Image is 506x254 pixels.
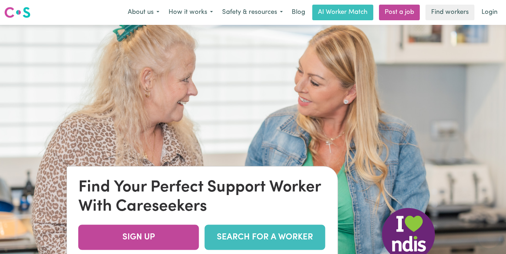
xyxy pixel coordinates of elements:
a: AI Worker Match [312,5,373,20]
button: Safety & resources [218,5,287,20]
a: Careseekers logo [4,4,31,21]
a: Blog [287,5,309,20]
a: SIGN UP [78,225,199,250]
a: SEARCH FOR A WORKER [205,225,325,250]
button: About us [123,5,164,20]
a: Find workers [425,5,474,20]
iframe: Button to launch messaging window [478,226,500,248]
a: Login [477,5,502,20]
img: Careseekers logo [4,6,31,19]
div: Find Your Perfect Support Worker With Careseekers [78,178,326,216]
a: Post a job [379,5,420,20]
button: How it works [164,5,218,20]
